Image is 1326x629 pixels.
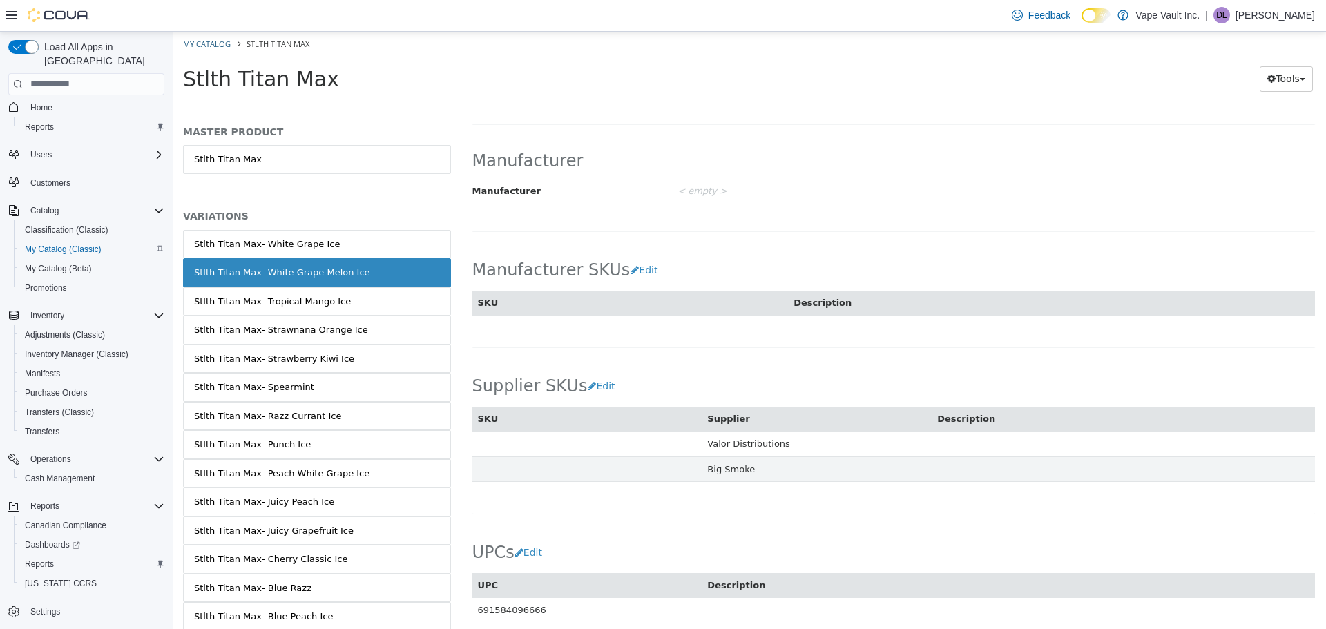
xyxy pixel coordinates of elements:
[1006,1,1076,29] a: Feedback
[14,383,170,403] button: Purchase Orders
[30,102,52,113] span: Home
[25,202,164,219] span: Catalog
[25,307,70,324] button: Inventory
[19,556,59,572] a: Reports
[14,278,170,298] button: Promotions
[19,241,164,258] span: My Catalog (Classic)
[25,578,97,589] span: [US_STATE] CCRS
[74,7,137,17] span: Stlth Titan Max
[19,575,164,592] span: Washington CCRS
[25,146,164,163] span: Users
[305,266,326,276] span: SKU
[25,263,92,274] span: My Catalog (Beta)
[21,263,178,277] div: Stlth Titan Max- Tropical Mango Ice
[21,578,160,592] div: Stlth Titan Max- Blue Peach Ice
[25,307,164,324] span: Inventory
[30,149,52,160] span: Users
[19,327,164,343] span: Adjustments (Classic)
[25,146,57,163] button: Users
[3,201,170,220] button: Catalog
[25,451,164,467] span: Operations
[342,508,377,534] button: Edit
[30,205,59,216] span: Catalog
[25,603,164,620] span: Settings
[30,177,70,188] span: Customers
[25,498,164,514] span: Reports
[300,508,377,534] h2: UPCs
[19,280,73,296] a: Promotions
[25,451,77,467] button: Operations
[300,342,450,367] h2: Supplier SKUs
[3,173,170,193] button: Customers
[19,470,100,487] a: Cash Management
[30,606,60,617] span: Settings
[25,244,102,255] span: My Catalog (Classic)
[25,498,65,514] button: Reports
[21,320,182,334] div: Stlth Titan Max- Strawberry Kiwi Ice
[25,407,94,418] span: Transfers (Classic)
[19,280,164,296] span: Promotions
[414,342,450,367] button: Edit
[1236,7,1315,23] p: [PERSON_NAME]
[19,119,59,135] a: Reports
[3,145,170,164] button: Users
[19,119,164,135] span: Reports
[19,575,102,592] a: [US_STATE] CCRS
[21,378,169,391] div: Stlth Titan Max- Razz Currant Ice
[25,99,58,116] a: Home
[19,517,112,534] a: Canadian Compliance
[19,222,164,238] span: Classification (Classic)
[14,535,170,554] a: Dashboards
[25,473,95,484] span: Cash Management
[19,404,99,420] a: Transfers (Classic)
[14,259,170,278] button: My Catalog (Beta)
[10,94,278,106] h5: MASTER PRODUCT
[30,310,64,321] span: Inventory
[19,404,164,420] span: Transfers (Classic)
[14,516,170,535] button: Canadian Compliance
[505,148,1081,172] div: < empty >
[19,423,65,440] a: Transfers
[300,566,530,592] td: 691584096666
[3,601,170,621] button: Settings
[30,501,59,512] span: Reports
[25,520,106,531] span: Canadian Compliance
[28,8,90,22] img: Cova
[10,7,58,17] a: My Catalog
[529,400,759,425] td: Valor Distributions
[14,403,170,422] button: Transfers (Classic)
[19,365,164,382] span: Manifests
[3,97,170,117] button: Home
[1028,8,1070,22] span: Feedback
[529,425,759,450] td: Big Smoke
[25,368,60,379] span: Manifests
[21,406,138,420] div: Stlth Titan Max- Punch Ice
[21,234,198,248] div: Stlth Titan Max- White Grape Melon Ice
[457,226,492,251] button: Edit
[14,240,170,259] button: My Catalog (Classic)
[14,345,170,364] button: Inventory Manager (Classic)
[25,99,164,116] span: Home
[1082,8,1111,23] input: Dark Mode
[21,463,162,477] div: Stlth Titan Max- Juicy Peach Ice
[19,346,164,362] span: Inventory Manager (Classic)
[1216,7,1227,23] span: DL
[25,122,54,133] span: Reports
[21,550,139,563] div: Stlth Titan Max- Blue Razz
[21,521,175,534] div: Stlth Titan Max- Cherry Classic Ice
[3,449,170,469] button: Operations
[19,556,164,572] span: Reports
[25,282,67,293] span: Promotions
[19,423,164,440] span: Transfers
[19,327,110,343] a: Adjustments (Classic)
[535,382,577,392] span: Supplier
[3,496,170,516] button: Reports
[21,492,181,506] div: Stlth Titan Max- Juicy Grapefruit Ice
[19,260,97,277] a: My Catalog (Beta)
[19,222,114,238] a: Classification (Classic)
[14,117,170,137] button: Reports
[25,539,80,550] span: Dashboards
[25,329,105,340] span: Adjustments (Classic)
[14,469,170,488] button: Cash Management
